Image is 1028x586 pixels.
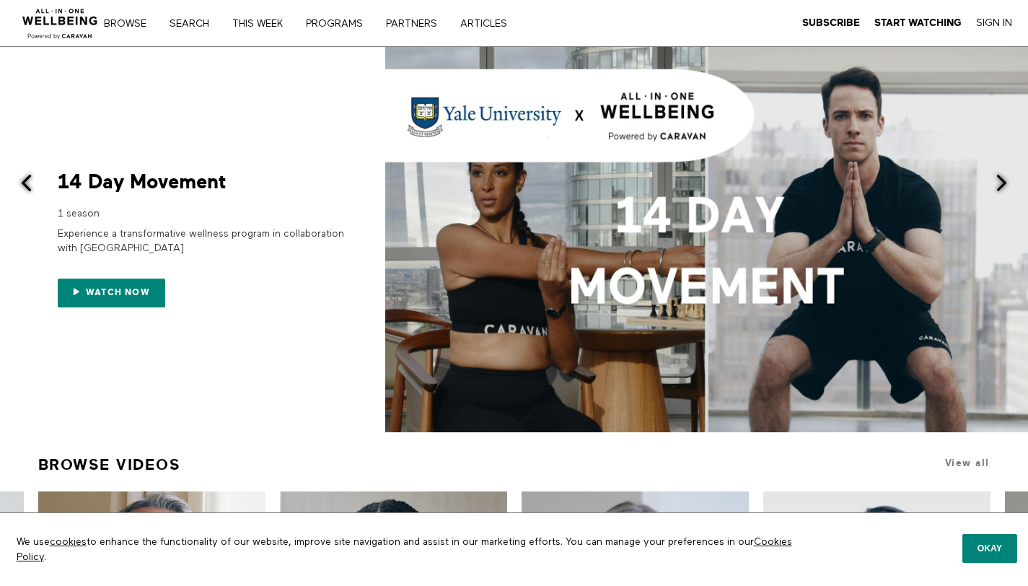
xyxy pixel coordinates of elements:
[381,19,452,29] a: PARTNERS
[50,537,87,547] a: cookies
[99,19,162,29] a: Browse
[945,458,990,468] a: View all
[164,19,224,29] a: Search
[114,16,537,30] nav: Primary
[227,19,298,29] a: THIS WEEK
[976,17,1012,30] a: Sign In
[962,534,1017,563] button: Okay
[802,17,860,30] a: Subscribe
[455,19,522,29] a: ARTICLES
[874,17,962,28] strong: Start Watching
[17,537,792,561] a: Cookies Policy
[301,19,378,29] a: PROGRAMS
[802,17,860,28] strong: Subscribe
[38,450,181,480] a: Browse Videos
[6,524,807,575] p: We use to enhance the functionality of our website, improve site navigation and assist in our mar...
[874,17,962,30] a: Start Watching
